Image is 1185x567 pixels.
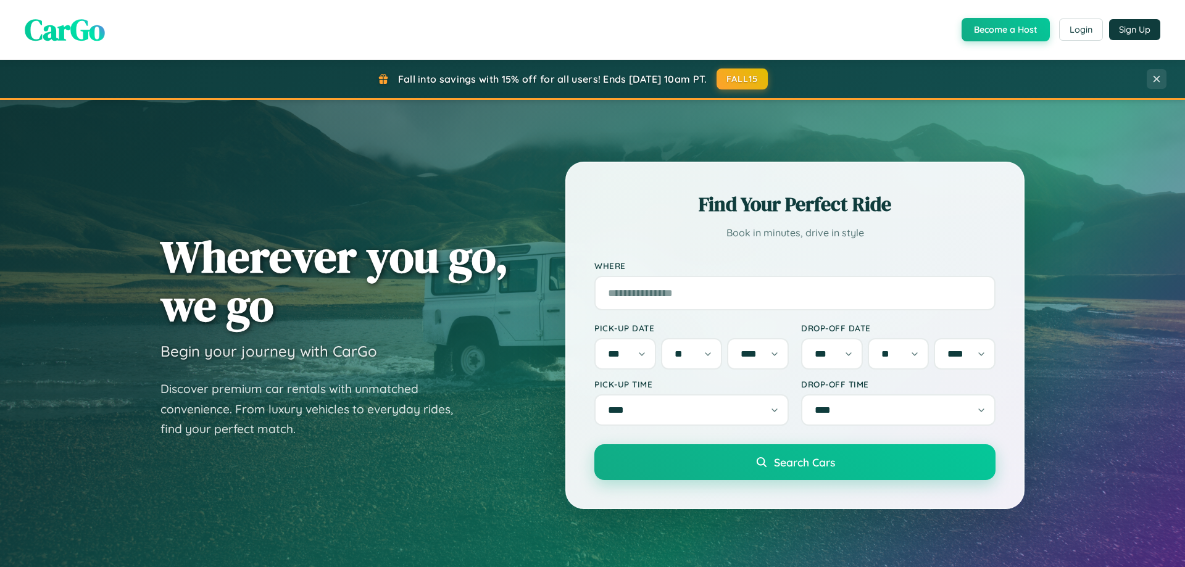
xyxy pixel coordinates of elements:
label: Pick-up Time [594,379,789,389]
button: Search Cars [594,444,996,480]
h2: Find Your Perfect Ride [594,191,996,218]
label: Drop-off Time [801,379,996,389]
button: Login [1059,19,1103,41]
span: CarGo [25,9,105,50]
h3: Begin your journey with CarGo [160,342,377,360]
p: Discover premium car rentals with unmatched convenience. From luxury vehicles to everyday rides, ... [160,379,469,439]
span: Search Cars [774,455,835,469]
button: Become a Host [962,18,1050,41]
span: Fall into savings with 15% off for all users! Ends [DATE] 10am PT. [398,73,707,85]
label: Drop-off Date [801,323,996,333]
p: Book in minutes, drive in style [594,224,996,242]
h1: Wherever you go, we go [160,232,509,329]
label: Pick-up Date [594,323,789,333]
button: FALL15 [717,68,768,89]
label: Where [594,260,996,271]
button: Sign Up [1109,19,1160,40]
